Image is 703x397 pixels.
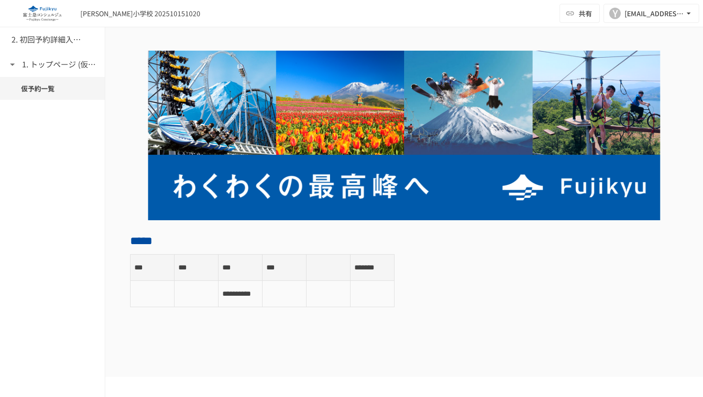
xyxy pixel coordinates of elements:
button: 共有 [560,4,600,23]
span: 仮予約一覧 [21,83,84,94]
div: Y [609,8,621,19]
h6: 1. トップページ (仮予約一覧) [22,58,99,71]
div: [PERSON_NAME]小学校 202510151020 [80,9,200,19]
img: 9NYIRYgtduoQjoGXsqqe5dy77I5ILDG0YqJd0KDzNKZ [130,51,678,220]
h6: 2. 初回予約詳細入力ページ [11,33,88,46]
img: eQeGXtYPV2fEKIA3pizDiVdzO5gJTl2ahLbsPaD2E4R [11,6,73,21]
button: Y[EMAIL_ADDRESS][DOMAIN_NAME] [604,4,699,23]
span: 共有 [579,8,592,19]
div: [EMAIL_ADDRESS][DOMAIN_NAME] [625,8,684,20]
